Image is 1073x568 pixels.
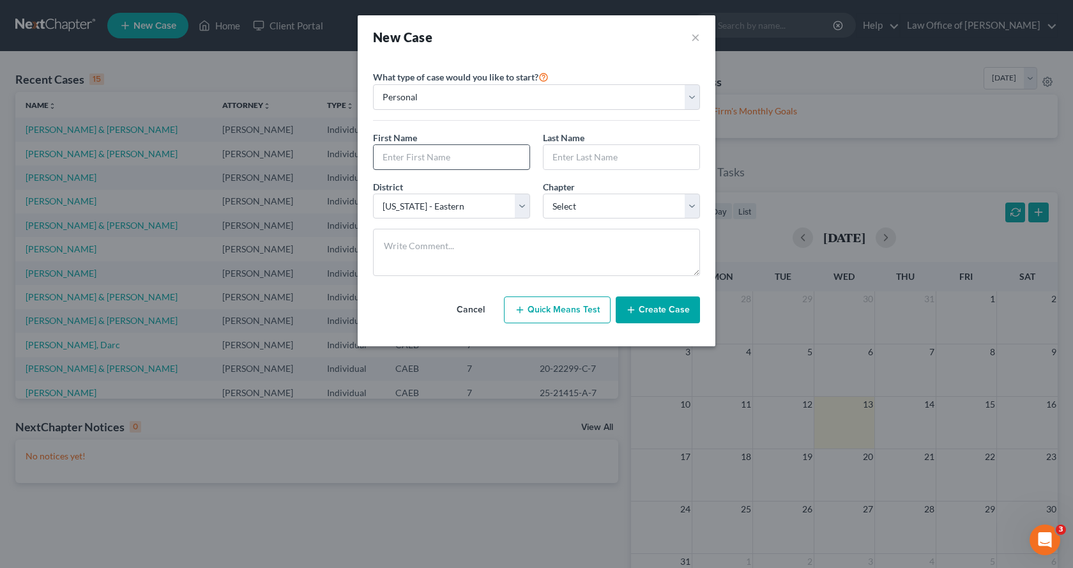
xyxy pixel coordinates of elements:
span: District [373,181,403,192]
span: First Name [373,132,417,143]
input: Enter Last Name [544,145,699,169]
span: Last Name [543,132,584,143]
input: Enter First Name [374,145,529,169]
span: Chapter [543,181,575,192]
button: × [691,28,700,46]
label: What type of case would you like to start? [373,69,549,84]
button: Cancel [443,297,499,323]
strong: New Case [373,29,432,45]
button: Create Case [616,296,700,323]
button: Quick Means Test [504,296,611,323]
iframe: Intercom live chat [1030,525,1060,555]
span: 3 [1056,525,1066,535]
